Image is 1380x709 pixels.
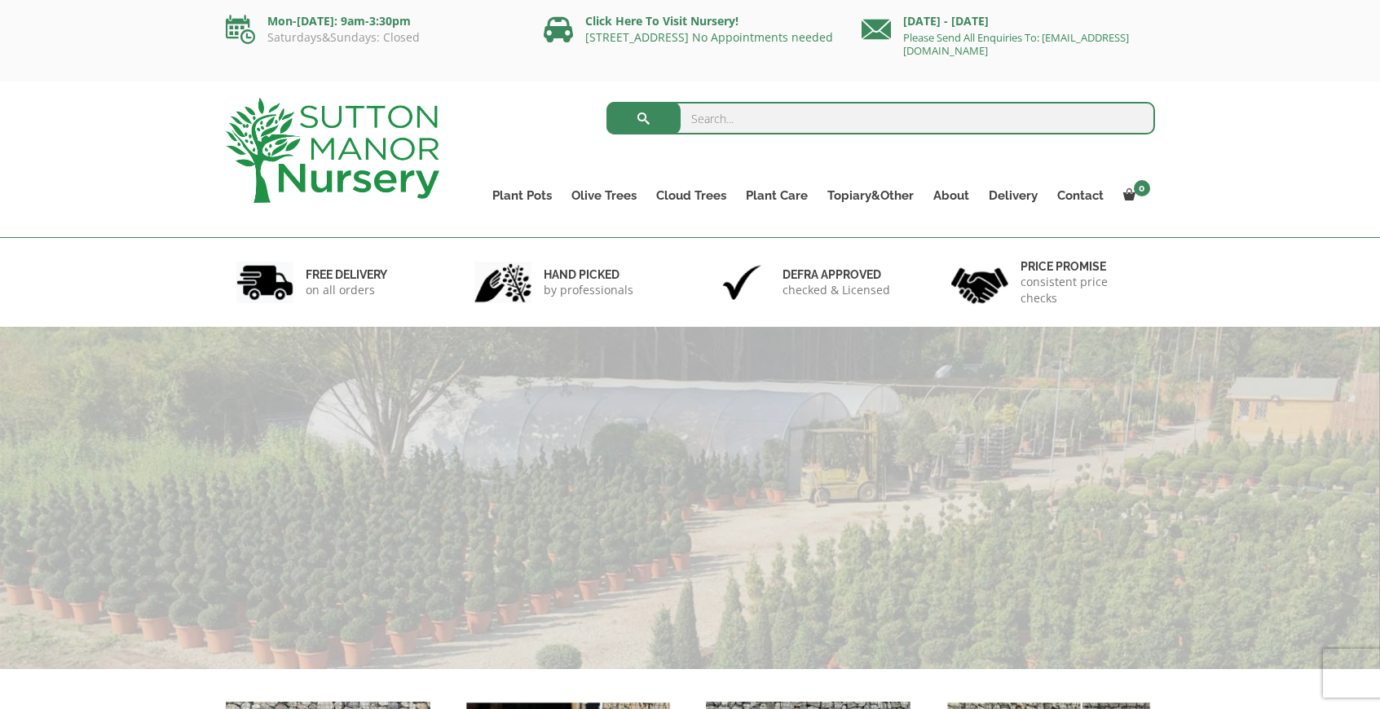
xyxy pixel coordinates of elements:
a: Please Send All Enquiries To: [EMAIL_ADDRESS][DOMAIN_NAME] [903,30,1129,58]
a: Topiary&Other [818,184,924,207]
a: About [924,184,979,207]
p: on all orders [306,282,387,298]
p: checked & Licensed [783,282,890,298]
input: Search... [606,102,1155,134]
a: Plant Pots [483,184,562,207]
span: 0 [1134,180,1150,196]
img: 2.jpg [474,262,531,303]
a: Click Here To Visit Nursery! [585,13,738,29]
p: Mon-[DATE]: 9am-3:30pm [226,11,519,31]
p: consistent price checks [1021,274,1144,306]
p: by professionals [544,282,633,298]
p: Saturdays&Sundays: Closed [226,31,519,44]
img: 1.jpg [236,262,293,303]
h6: FREE DELIVERY [306,267,387,282]
a: Delivery [979,184,1047,207]
a: Plant Care [736,184,818,207]
h6: Price promise [1021,259,1144,274]
h6: hand picked [544,267,633,282]
h6: Defra approved [783,267,890,282]
a: Olive Trees [562,184,646,207]
a: Cloud Trees [646,184,736,207]
img: logo [226,98,439,203]
img: 4.jpg [951,258,1008,307]
a: [STREET_ADDRESS] No Appointments needed [585,29,833,45]
p: [DATE] - [DATE] [862,11,1155,31]
img: 3.jpg [713,262,770,303]
a: Contact [1047,184,1113,207]
a: 0 [1113,184,1155,207]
